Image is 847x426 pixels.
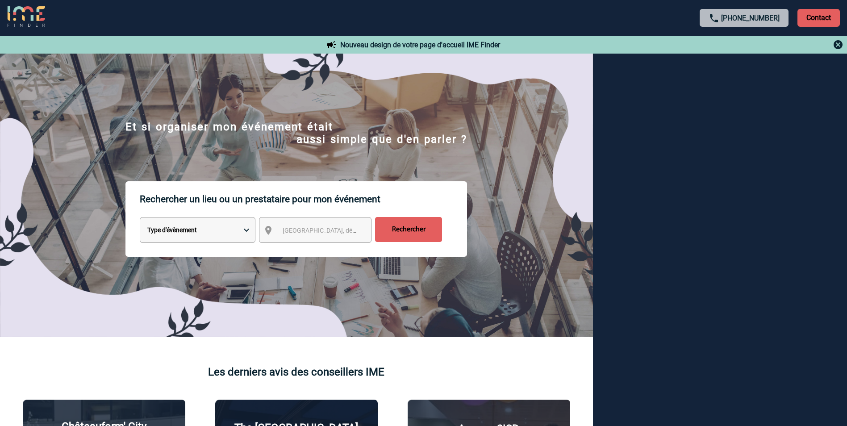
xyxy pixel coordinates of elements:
[797,9,840,27] p: Contact
[375,217,442,242] input: Rechercher
[140,181,467,217] p: Rechercher un lieu ou un prestataire pour mon événement
[721,14,780,22] a: [PHONE_NUMBER]
[283,227,407,234] span: [GEOGRAPHIC_DATA], département, région...
[709,13,719,24] img: call-24-px.png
